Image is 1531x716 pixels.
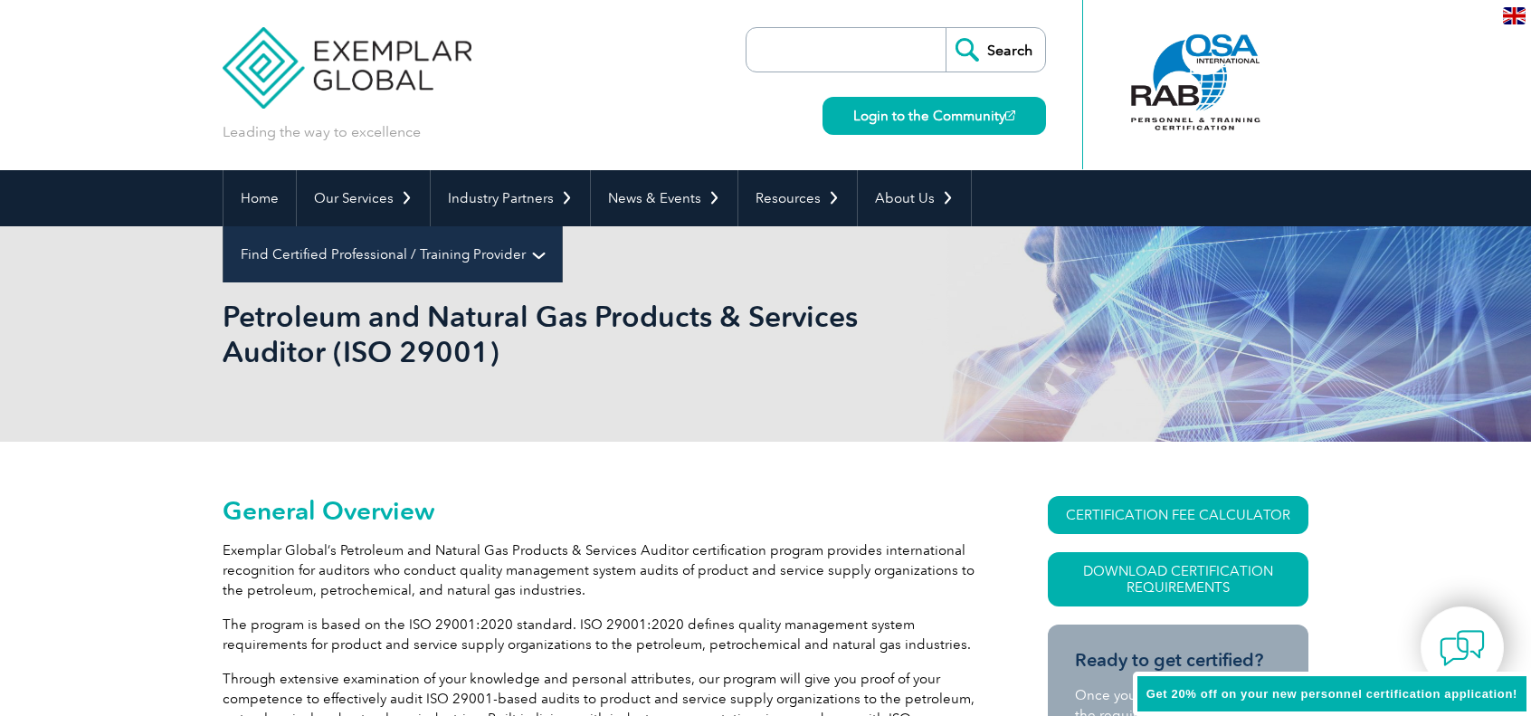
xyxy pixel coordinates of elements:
[946,28,1045,72] input: Search
[738,170,857,226] a: Resources
[1503,7,1526,24] img: en
[1440,625,1485,671] img: contact-chat.png
[223,540,983,600] p: Exemplar Global’s Petroleum and Natural Gas Products & Services Auditor certification program pro...
[223,615,983,654] p: The program is based on the ISO 29001:2020 standard. ISO 29001:2020 defines quality management sy...
[223,122,421,142] p: Leading the way to excellence
[858,170,971,226] a: About Us
[1048,552,1308,606] a: Download Certification Requirements
[591,170,737,226] a: News & Events
[1048,496,1308,534] a: CERTIFICATION FEE CALCULATOR
[1075,649,1281,672] h3: Ready to get certified?
[431,170,590,226] a: Industry Partners
[223,170,296,226] a: Home
[823,97,1046,135] a: Login to the Community
[1146,687,1517,701] span: Get 20% off on your new personnel certification application!
[297,170,430,226] a: Our Services
[223,226,562,282] a: Find Certified Professional / Training Provider
[223,496,983,525] h2: General Overview
[223,299,918,369] h1: Petroleum and Natural Gas Products & Services Auditor (ISO 29001)
[1005,110,1015,120] img: open_square.png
